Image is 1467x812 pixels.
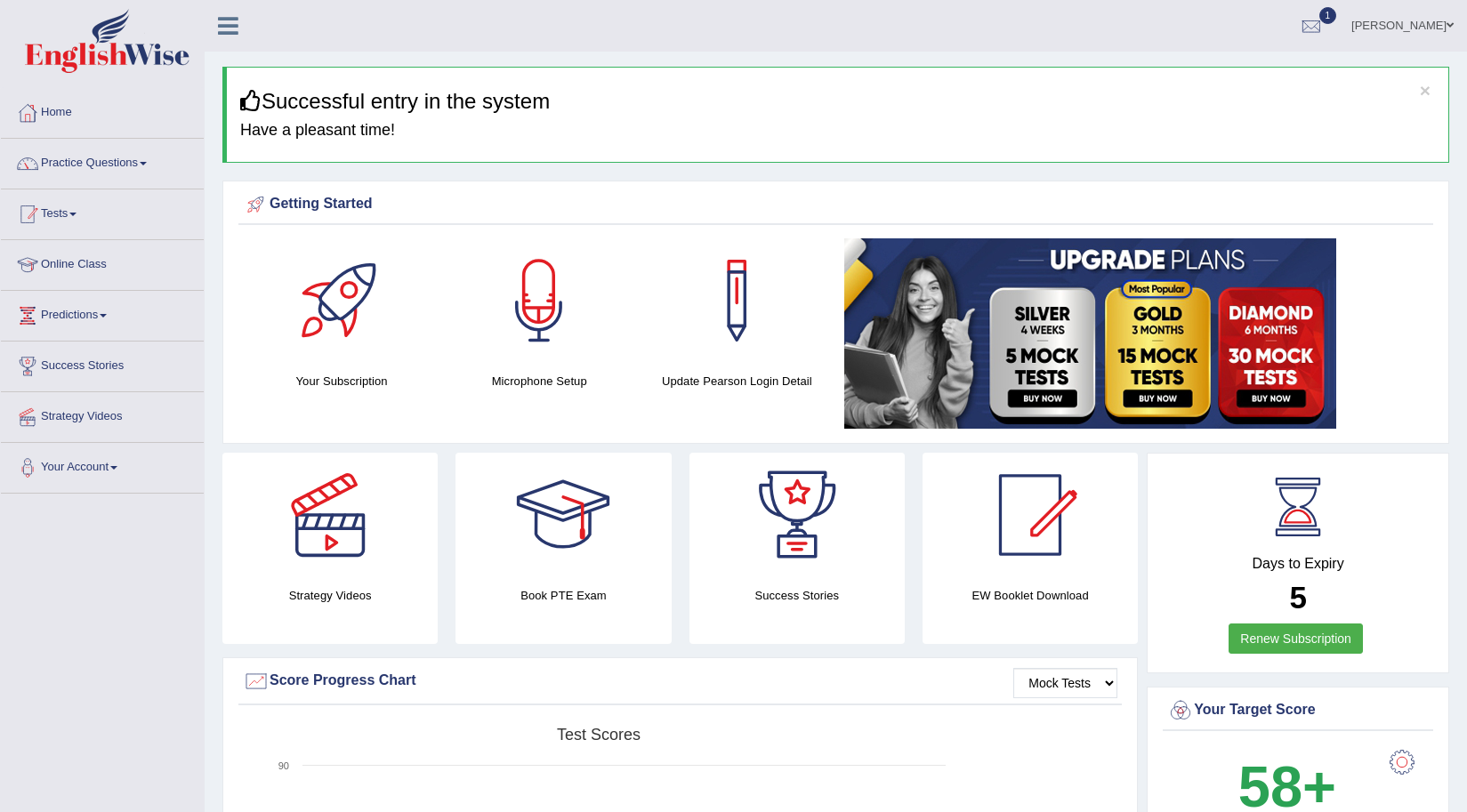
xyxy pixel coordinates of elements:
a: Practice Questions [1,139,204,183]
h4: Strategy Videos [222,586,438,605]
h4: Your Subscription [252,372,431,390]
a: Tests [1,189,204,234]
a: Strategy Videos [1,392,204,437]
a: Home [1,88,204,133]
button: × [1420,81,1431,100]
h4: Have a pleasant time! [240,122,1435,140]
b: 5 [1289,580,1306,615]
h3: Successful entry in the system [240,90,1435,113]
div: Score Progress Chart [243,668,1117,695]
tspan: Test scores [557,726,641,744]
a: Success Stories [1,342,204,386]
h4: Book PTE Exam [455,586,671,605]
h4: Update Pearson Login Detail [647,372,826,390]
div: Your Target Score [1167,697,1429,724]
text: 90 [278,760,289,771]
h4: EW Booklet Download [923,586,1138,605]
img: small5.jpg [844,238,1336,429]
span: 1 [1319,7,1337,24]
a: Predictions [1,291,204,335]
a: Renew Subscription [1229,623,1363,654]
h4: Success Stories [689,586,905,605]
h4: Days to Expiry [1167,556,1429,572]
h4: Microphone Setup [449,372,629,390]
div: Getting Started [243,191,1429,218]
a: Online Class [1,240,204,285]
a: Your Account [1,443,204,487]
